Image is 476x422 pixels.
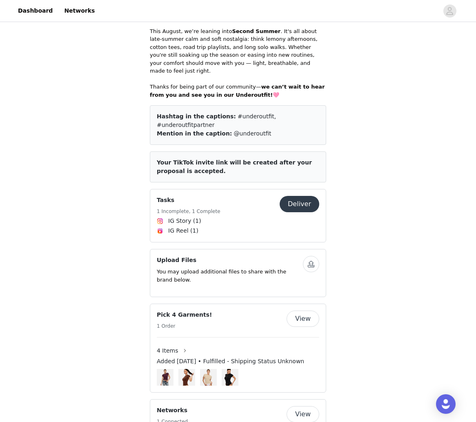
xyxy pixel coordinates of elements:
h4: Tasks [157,196,220,204]
img: Instagram Reels Icon [157,228,163,234]
p: You may upload additional files to share with the brand below. [157,268,303,284]
h5: 1 Order [157,322,212,330]
div: Pick 4 Garments! [150,304,326,393]
span: Your TikTok invite link will be created after your proposal is accepted. [157,159,312,174]
div: Open Intercom Messenger [436,394,456,414]
button: Deliver [280,196,319,212]
strong: we can’t wait to hear from you and see you in our Underoutfit! [150,84,325,98]
img: The Perfect T-Shirt [200,369,217,386]
div: Tasks [150,189,326,242]
img: The Perfect T-Shirt [157,369,173,386]
div: avatar [446,4,454,18]
span: IG Story (1) [168,217,201,225]
h4: Networks [157,406,188,415]
span: IG Reel (1) [168,227,198,235]
h5: 1 Incomplete, 1 Complete [157,208,220,215]
h4: Pick 4 Garments! [157,311,212,319]
span: Added [DATE] • Fulfilled - Shipping Status Unknown [157,357,304,366]
button: View [287,311,319,327]
p: Thanks for being part of our community— 🩷 [150,83,326,99]
strong: Second Summer [232,28,280,34]
span: @underoutfit [234,130,271,137]
a: Networks [59,2,100,20]
span: Mention in the caption: [157,130,232,137]
h4: Upload Files [157,256,303,264]
p: This August, we’re leaning into . It's all about late-summer calm and soft nostalgia: think lemon... [150,27,326,75]
span: 4 Items [157,346,178,355]
img: The Perfect T-Shirt [222,369,238,386]
img: The Perfect T-Shirt [178,369,195,386]
span: Hashtag in the captions: [157,113,236,120]
img: Instagram Icon [157,218,163,224]
a: Dashboard [13,2,58,20]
